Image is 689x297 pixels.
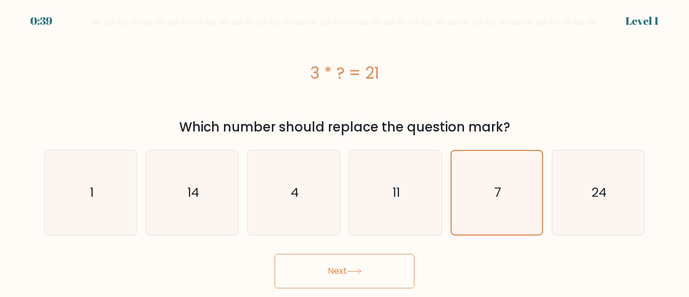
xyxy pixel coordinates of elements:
div: 3 * ? = 21 [44,61,645,85]
div: Level 1 [625,13,659,29]
div: 0:39 [30,13,52,29]
text: 11 [392,184,400,202]
text: 14 [187,184,199,202]
div: Which number should replace the question mark? [51,118,638,137]
text: 24 [592,184,607,202]
text: 4 [291,184,299,202]
text: 1 [89,184,93,202]
text: 7 [494,184,501,201]
button: Next [275,254,414,288]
